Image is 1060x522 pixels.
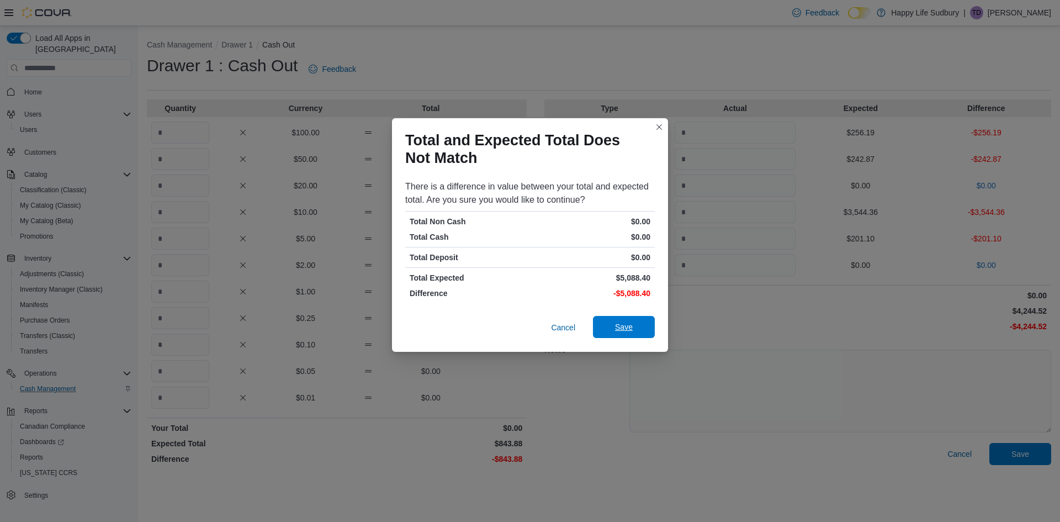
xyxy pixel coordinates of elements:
[551,322,575,333] span: Cancel
[410,288,528,299] p: Difference
[653,120,666,134] button: Closes this modal window
[615,321,633,333] span: Save
[405,180,655,207] div: There is a difference in value between your total and expected total. Are you sure you would like...
[532,288,650,299] p: -$5,088.40
[593,316,655,338] button: Save
[410,231,528,242] p: Total Cash
[410,216,528,227] p: Total Non Cash
[532,272,650,283] p: $5,088.40
[532,216,650,227] p: $0.00
[547,317,580,339] button: Cancel
[410,252,528,263] p: Total Deposit
[410,272,528,283] p: Total Expected
[405,131,646,167] h1: Total and Expected Total Does Not Match
[532,252,650,263] p: $0.00
[532,231,650,242] p: $0.00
